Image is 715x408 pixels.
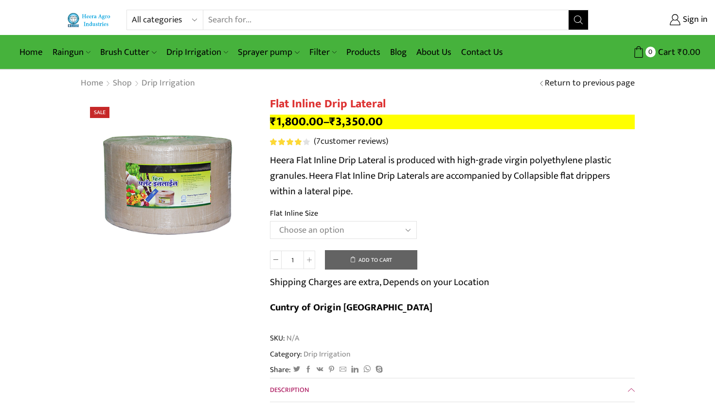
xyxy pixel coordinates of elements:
span: Sale [90,107,109,118]
a: Raingun [48,41,95,64]
p: Shipping Charges are extra, Depends on your Location [270,274,489,290]
a: Brush Cutter [95,41,161,64]
h1: Flat Inline Drip Lateral [270,97,635,111]
span: 7 [270,138,311,145]
a: Drip Irrigation [161,41,233,64]
img: Flat Inline Drip Lateral [80,97,255,272]
span: ₹ [678,45,682,60]
label: Flat Inline Size [270,208,318,219]
span: N/A [285,333,299,344]
a: (7customer reviews) [314,136,388,148]
a: 0 Cart ₹0.00 [598,43,700,61]
nav: Breadcrumb [80,77,196,90]
a: Drip Irrigation [302,348,351,360]
a: Contact Us [456,41,508,64]
input: Search for... [203,10,569,30]
a: Home [15,41,48,64]
span: 0 [645,47,656,57]
bdi: 3,350.00 [329,112,383,132]
button: Add to cart [325,250,417,270]
input: Product quantity [282,251,304,269]
a: Sign in [603,11,708,29]
span: SKU: [270,333,635,344]
span: Rated out of 5 based on customer ratings [270,138,302,145]
a: Sprayer pump [233,41,304,64]
span: Description [270,384,309,395]
span: Sign in [680,14,708,26]
bdi: 0.00 [678,45,700,60]
span: ₹ [329,112,336,132]
a: Shop [112,77,132,90]
bdi: 1,800.00 [270,112,323,132]
a: Home [80,77,104,90]
span: Cart [656,46,675,59]
a: Products [341,41,385,64]
a: Description [270,378,635,402]
span: 7 [316,134,321,149]
b: Cuntry of Origin [GEOGRAPHIC_DATA] [270,299,432,316]
div: Rated 4.00 out of 5 [270,138,309,145]
a: Filter [304,41,341,64]
a: Blog [385,41,411,64]
span: Category: [270,349,351,360]
a: About Us [411,41,456,64]
a: Drip Irrigation [141,77,196,90]
a: Return to previous page [545,77,635,90]
p: Heera Flat Inline Drip Lateral is produced with high-grade virgin polyethylene plastic granules. ... [270,153,635,199]
span: Share: [270,364,291,375]
p: – [270,115,635,129]
button: Search button [569,10,588,30]
span: ₹ [270,112,276,132]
